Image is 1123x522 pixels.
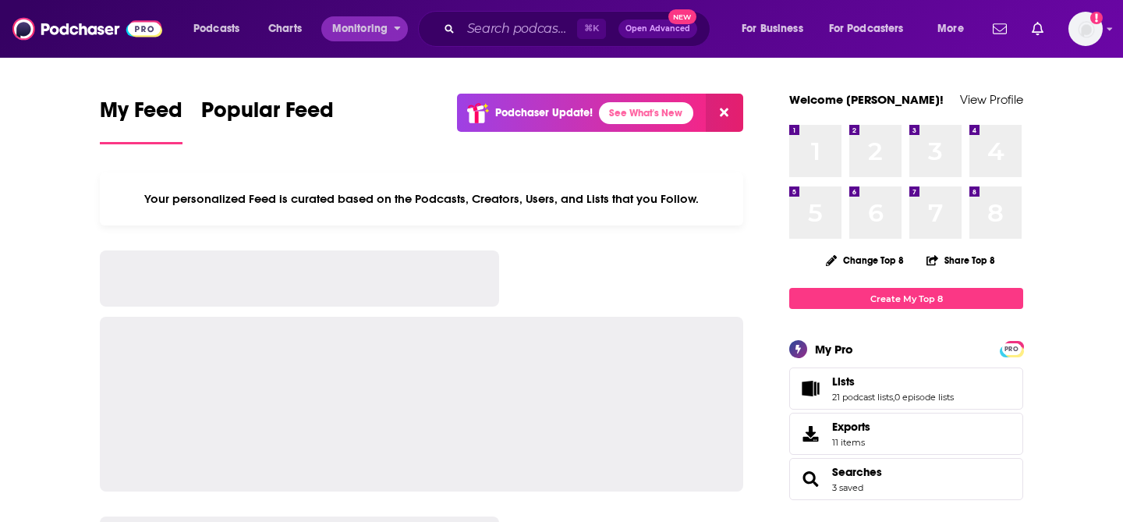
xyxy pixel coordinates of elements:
[1002,343,1021,354] a: PRO
[731,16,823,41] button: open menu
[789,92,944,107] a: Welcome [PERSON_NAME]!
[789,368,1023,410] span: Lists
[817,250,913,270] button: Change Top 8
[100,97,182,144] a: My Feed
[926,16,983,41] button: open menu
[599,102,693,124] a: See What's New
[926,245,996,275] button: Share Top 8
[625,25,690,33] span: Open Advanced
[1068,12,1103,46] img: User Profile
[1068,12,1103,46] button: Show profile menu
[795,378,826,399] a: Lists
[1090,12,1103,24] svg: Add a profile image
[795,423,826,445] span: Exports
[1068,12,1103,46] span: Logged in as megcassidy
[987,16,1013,42] a: Show notifications dropdown
[832,465,882,479] a: Searches
[795,468,826,490] a: Searches
[819,16,926,41] button: open menu
[789,458,1023,500] span: Searches
[937,18,964,40] span: More
[258,16,311,41] a: Charts
[815,342,853,357] div: My Pro
[960,92,1023,107] a: View Profile
[789,288,1023,309] a: Create My Top 8
[832,420,870,434] span: Exports
[577,19,606,39] span: ⌘ K
[668,9,696,24] span: New
[895,392,954,403] a: 0 episode lists
[201,97,334,144] a: Popular Feed
[461,16,577,41] input: Search podcasts, credits, & more...
[100,97,182,133] span: My Feed
[321,16,408,41] button: open menu
[789,413,1023,455] a: Exports
[1026,16,1050,42] a: Show notifications dropdown
[742,18,803,40] span: For Business
[832,392,893,403] a: 21 podcast lists
[832,375,855,389] span: Lists
[832,437,870,448] span: 11 items
[829,18,904,40] span: For Podcasters
[495,106,593,119] p: Podchaser Update!
[268,18,302,40] span: Charts
[1002,343,1021,355] span: PRO
[193,18,239,40] span: Podcasts
[832,482,863,493] a: 3 saved
[332,18,388,40] span: Monitoring
[201,97,334,133] span: Popular Feed
[893,392,895,403] span: ,
[182,16,260,41] button: open menu
[618,20,697,38] button: Open AdvancedNew
[100,172,743,225] div: Your personalized Feed is curated based on the Podcasts, Creators, Users, and Lists that you Follow.
[12,14,162,44] img: Podchaser - Follow, Share and Rate Podcasts
[832,375,954,389] a: Lists
[433,11,725,47] div: Search podcasts, credits, & more...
